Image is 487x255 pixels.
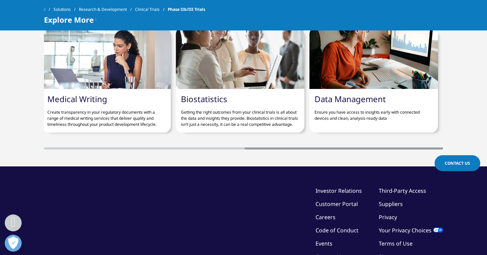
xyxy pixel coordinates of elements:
[315,93,386,105] a: Data Management
[379,240,413,247] a: Terms of Use
[379,200,403,208] a: Suppliers
[181,104,299,127] p: Getting the right outcomes from your clinical trials is all about the data and insights they prov...
[316,187,362,194] a: Investor Relations
[181,93,227,105] a: Biostatistics
[47,104,166,127] p: Create transparency in your regulatory documents with a range of medical writing services that de...
[316,227,358,234] a: Code of Conduct
[53,3,79,16] a: Solutions
[316,213,335,221] a: Careers
[435,155,480,171] a: Contact Us
[315,104,433,121] p: Ensure you have access to insights early with connected devices and clean, analysis-ready data
[5,235,22,252] button: Open Preferences
[44,16,94,24] span: Explore More
[47,93,107,105] a: Medical Writing
[379,187,426,194] a: Third-Party Access
[379,213,397,221] a: Privacy
[379,227,443,234] a: Your Privacy Choices
[135,3,168,16] a: Clinical Trials
[445,160,470,166] span: Contact Us
[168,3,205,16] span: Phase IIb/III Trials
[316,200,358,208] a: Customer Portal
[79,3,135,16] a: Research & Development
[316,240,332,247] a: Events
